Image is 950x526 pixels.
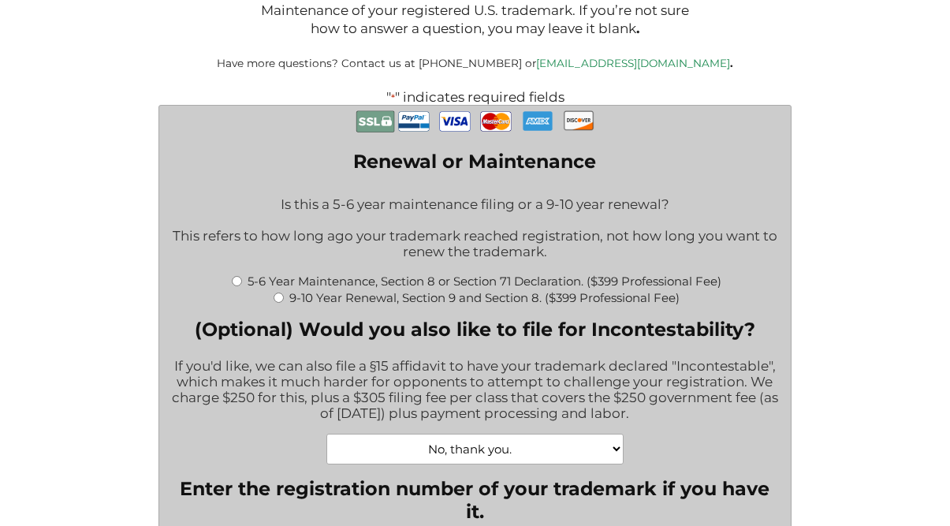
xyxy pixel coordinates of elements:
[171,348,779,434] div: If you'd like, we can also file a §15 affidavit to have your trademark declared "Incontestable", ...
[171,186,779,272] div: Is this a 5-6 year maintenance filing or a 9-10 year renewal? This refers to how long ago your tr...
[171,318,779,341] label: (Optional) Would you also like to file for Incontestability?
[398,106,430,137] img: PayPal
[289,290,680,305] label: 9-10 Year Renewal, Section 9 and Section 8. ($399 Professional Fee)
[353,150,596,173] legend: Renewal or Maintenance
[356,106,395,138] img: Secure Payment with SSL
[217,57,733,69] small: Have more questions? Contact us at [PHONE_NUMBER] or
[563,106,594,136] img: Discover
[636,21,639,36] b: .
[171,477,779,523] label: Enter the registration number of your trademark if you have it.
[522,106,553,136] img: AmEx
[480,106,512,137] img: MasterCard
[536,57,730,69] a: [EMAIL_ADDRESS][DOMAIN_NAME]
[124,89,827,105] p: " " indicates required fields
[730,57,733,69] b: .
[439,106,471,137] img: Visa
[248,274,721,289] label: 5-6 Year Maintenance, Section 8 or Section 71 Declaration. ($399 Professional Fee)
